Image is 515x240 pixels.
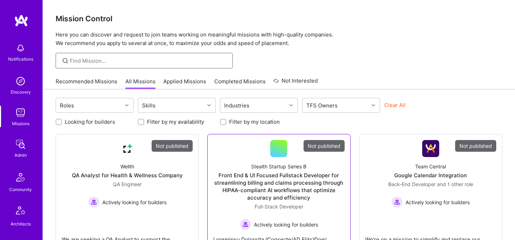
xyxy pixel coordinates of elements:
[254,221,318,228] span: Actively looking for builders
[72,172,183,179] div: QA Analyst for Health & Wellness Company
[147,118,204,125] label: Filter by my availability
[13,41,28,55] img: bell
[56,14,502,23] h3: Mission Control
[240,219,251,230] img: Actively looking for builders
[213,172,344,201] div: Front End & UI Focused Fullstack Developer for streamlining billing and claims processing through...
[152,140,193,152] div: Not published
[163,78,206,89] a: Applied Missions
[406,199,470,206] span: Actively looking for builders
[13,106,28,120] img: teamwork
[102,199,166,206] span: Actively looking for builders
[65,118,115,125] label: Looking for builders
[12,120,29,127] div: Missions
[11,88,31,96] div: Discovery
[12,203,29,220] img: Architects
[56,30,502,48] p: Here you can discover and request to join teams working on meaningful missions with high-quality ...
[125,104,129,107] i: icon Chevron
[391,196,403,208] img: Actively looking for builders
[251,163,306,170] div: Stealth Startup Series B
[120,163,134,170] div: Wellth
[88,196,100,208] img: Actively looking for builders
[70,57,227,65] input: Find Mission...
[119,140,136,157] img: Company Logo
[388,181,436,187] span: Back-End Developer
[222,100,251,111] div: Industries
[13,137,28,151] img: admin teamwork
[9,186,32,193] div: Community
[13,74,28,88] img: discovery
[61,57,69,65] i: icon SearchGrey
[11,220,31,228] div: Architects
[273,77,318,89] a: Not Interested
[58,100,76,111] div: Roles
[113,181,142,187] span: QA Engineer
[455,140,496,152] div: Not published
[255,203,303,210] span: Full-Stack Developer
[140,100,157,111] div: Skills
[14,14,28,27] img: logo
[125,78,155,89] a: All Missions
[394,172,467,179] div: Google Calendar Integration
[422,140,439,157] img: Company Logo
[384,101,406,109] button: Clear All
[207,104,211,107] i: icon Chevron
[12,169,29,186] img: Community
[8,55,33,63] div: Notifications
[56,78,117,89] a: Recommended Missions
[229,118,280,125] label: Filter by my location
[372,104,375,107] i: icon Chevron
[305,100,339,111] div: TFS Owners
[437,181,473,187] span: and 1 other role
[304,140,345,152] div: Not published
[415,163,446,170] div: Team Central
[214,78,266,89] a: Completed Missions
[289,104,293,107] i: icon Chevron
[15,151,27,159] div: Admin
